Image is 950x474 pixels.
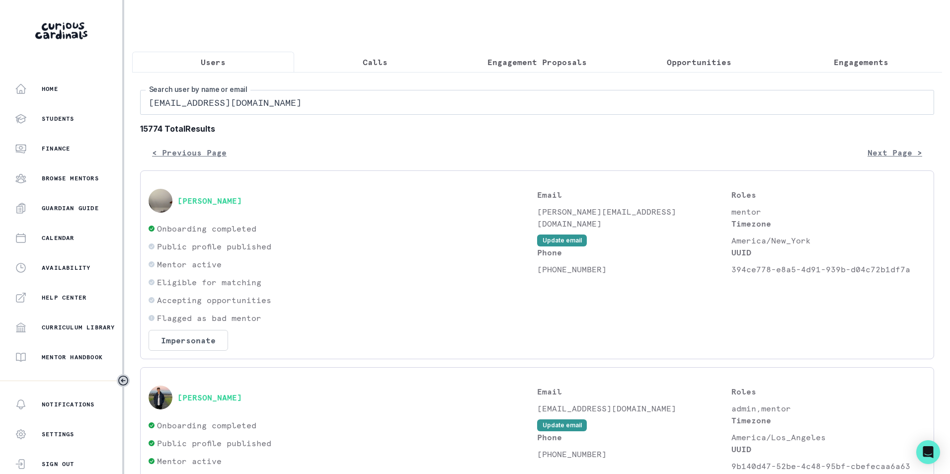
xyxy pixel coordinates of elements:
p: Finance [42,145,70,153]
p: Engagement Proposals [487,56,587,68]
p: Users [201,56,226,68]
p: Phone [537,246,731,258]
p: Onboarding completed [157,419,256,431]
p: UUID [731,443,926,455]
p: Opportunities [667,56,731,68]
p: Timezone [731,218,926,230]
p: Roles [731,386,926,397]
p: Availability [42,264,90,272]
p: Help Center [42,294,86,302]
p: Guardian Guide [42,204,99,212]
p: Mentor active [157,258,222,270]
p: Curriculum Library [42,323,115,331]
p: Sign Out [42,460,75,468]
p: [PERSON_NAME][EMAIL_ADDRESS][DOMAIN_NAME] [537,206,731,230]
button: Next Page > [856,143,934,162]
p: America/New_York [731,235,926,246]
p: Mentor active [157,455,222,467]
p: Home [42,85,58,93]
p: Settings [42,430,75,438]
b: 15774 Total Results [140,123,934,135]
p: 394ce778-e8a5-4d91-939b-d04c72b1df7a [731,263,926,275]
p: America/Los_Angeles [731,431,926,443]
img: Curious Cardinals Logo [35,22,87,39]
p: Public profile published [157,437,271,449]
p: Phone [537,431,731,443]
p: 9b140d47-52be-4c48-95bf-cbefecaa6a63 [731,460,926,472]
p: Email [537,386,731,397]
div: Open Intercom Messenger [916,440,940,464]
p: Timezone [731,414,926,426]
button: Update email [537,419,587,431]
p: Notifications [42,400,95,408]
button: < Previous Page [140,143,238,162]
p: [PHONE_NUMBER] [537,448,731,460]
p: Public profile published [157,240,271,252]
p: [EMAIL_ADDRESS][DOMAIN_NAME] [537,402,731,414]
p: Onboarding completed [157,223,256,235]
p: Calendar [42,234,75,242]
p: Engagements [834,56,888,68]
p: Roles [731,189,926,201]
p: Eligible for matching [157,276,261,288]
p: Browse Mentors [42,174,99,182]
button: Impersonate [149,330,228,351]
p: Email [537,189,731,201]
button: Update email [537,235,587,246]
p: UUID [731,246,926,258]
p: Mentor Handbook [42,353,103,361]
button: Toggle sidebar [117,374,130,387]
p: Students [42,115,75,123]
p: Calls [363,56,388,68]
p: [PHONE_NUMBER] [537,263,731,275]
button: [PERSON_NAME] [177,393,242,402]
p: admin,mentor [731,402,926,414]
p: mentor [731,206,926,218]
p: Accepting opportunities [157,294,271,306]
p: Flagged as bad mentor [157,312,261,324]
button: [PERSON_NAME] [177,196,242,206]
